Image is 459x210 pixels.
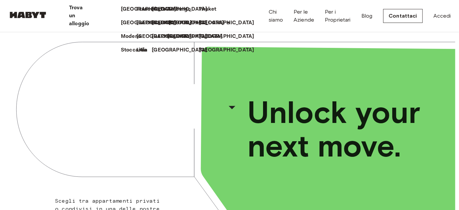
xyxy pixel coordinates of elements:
p: [GEOGRAPHIC_DATA] [152,33,208,41]
a: [GEOGRAPHIC_DATA] [121,19,183,27]
p: [GEOGRAPHIC_DATA] [199,46,254,54]
p: [GEOGRAPHIC_DATA] [121,5,176,13]
a: L'Aia [137,46,154,54]
img: Habyt [8,12,48,18]
p: [GEOGRAPHIC_DATA] [152,5,208,13]
p: [GEOGRAPHIC_DATA] [152,19,208,27]
p: Phuket [199,5,217,13]
p: [GEOGRAPHIC_DATA] [199,33,254,41]
p: [GEOGRAPHIC_DATA] [169,19,224,27]
a: Phuket [199,5,223,13]
a: [GEOGRAPHIC_DATA] [169,19,231,27]
a: Modena [121,33,148,41]
a: [GEOGRAPHIC_DATA] [137,19,199,27]
a: [GEOGRAPHIC_DATA] [199,33,261,41]
a: [GEOGRAPHIC_DATA] [152,5,214,13]
a: [GEOGRAPHIC_DATA] [121,5,183,13]
a: [GEOGRAPHIC_DATA] [152,19,214,27]
a: [GEOGRAPHIC_DATA] [152,46,214,54]
p: [GEOGRAPHIC_DATA] [121,19,176,27]
p: Amburgo [167,5,191,13]
p: [GEOGRAPHIC_DATA] [137,33,192,41]
a: [GEOGRAPHIC_DATA] [199,46,261,54]
a: [GEOGRAPHIC_DATA] [137,33,199,41]
span: Unlock your next move. [247,96,428,163]
a: [GEOGRAPHIC_DATA] [152,33,214,41]
a: [GEOGRAPHIC_DATA] [167,33,229,41]
a: Per le Aziende [294,8,314,24]
p: Francoforte [137,5,166,13]
p: Trova un alloggio [69,4,89,28]
a: Chi siamo [269,8,283,24]
a: Accedi [433,12,451,20]
a: Francoforte [137,5,173,13]
a: Amburgo [167,5,197,13]
a: Contattaci [383,9,423,23]
a: Per i Proprietari [325,8,351,24]
p: Stoccarda [121,46,147,54]
p: [GEOGRAPHIC_DATA] [152,46,208,54]
p: [GEOGRAPHIC_DATA] [137,19,192,27]
p: Modena [121,33,141,41]
a: Stoccarda [121,46,153,54]
p: [GEOGRAPHIC_DATA] [167,33,223,41]
p: L'Aia [137,46,148,54]
a: Blog [361,12,373,20]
